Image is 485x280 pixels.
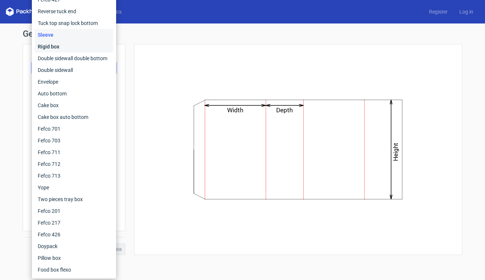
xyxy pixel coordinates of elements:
[35,264,113,276] div: Food box flexo
[35,123,113,135] div: Fefco 701
[392,143,400,161] text: Height
[277,106,293,114] text: Depth
[35,205,113,217] div: Fefco 201
[35,41,113,52] div: Rigid box
[35,52,113,64] div: Double sidewall double bottom
[35,88,113,99] div: Auto bottom
[453,8,479,15] a: Log in
[35,29,113,41] div: Sleeve
[35,17,113,29] div: Tuck top snap lock bottom
[23,29,462,38] h1: Generate new dieline
[35,170,113,182] div: Fefco 713
[35,6,113,17] div: Reverse tuck end
[35,240,113,252] div: Doypack
[423,8,453,15] a: Register
[35,229,113,240] div: Fefco 426
[35,146,113,158] div: Fefco 711
[35,158,113,170] div: Fefco 712
[35,64,113,76] div: Double sidewall
[35,99,113,111] div: Cake box
[35,182,113,193] div: Yope
[35,111,113,123] div: Cake box auto bottom
[35,135,113,146] div: Fefco 703
[35,193,113,205] div: Two pieces tray box
[227,106,244,114] text: Width
[35,76,113,88] div: Envelope
[35,217,113,229] div: Fefco 217
[35,252,113,264] div: Pillow box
